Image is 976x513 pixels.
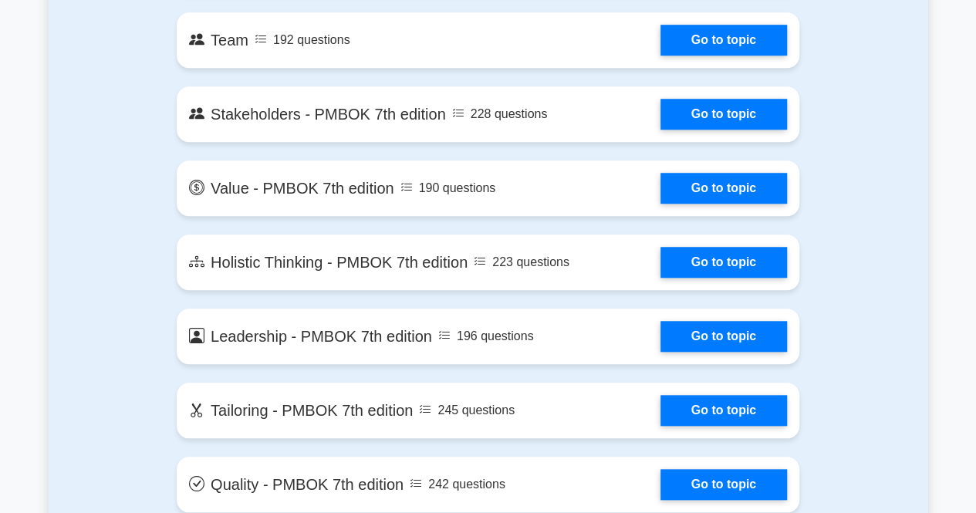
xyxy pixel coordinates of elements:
[660,395,787,426] a: Go to topic
[660,247,787,278] a: Go to topic
[660,25,787,56] a: Go to topic
[660,469,787,500] a: Go to topic
[660,99,787,130] a: Go to topic
[660,321,787,352] a: Go to topic
[660,173,787,204] a: Go to topic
